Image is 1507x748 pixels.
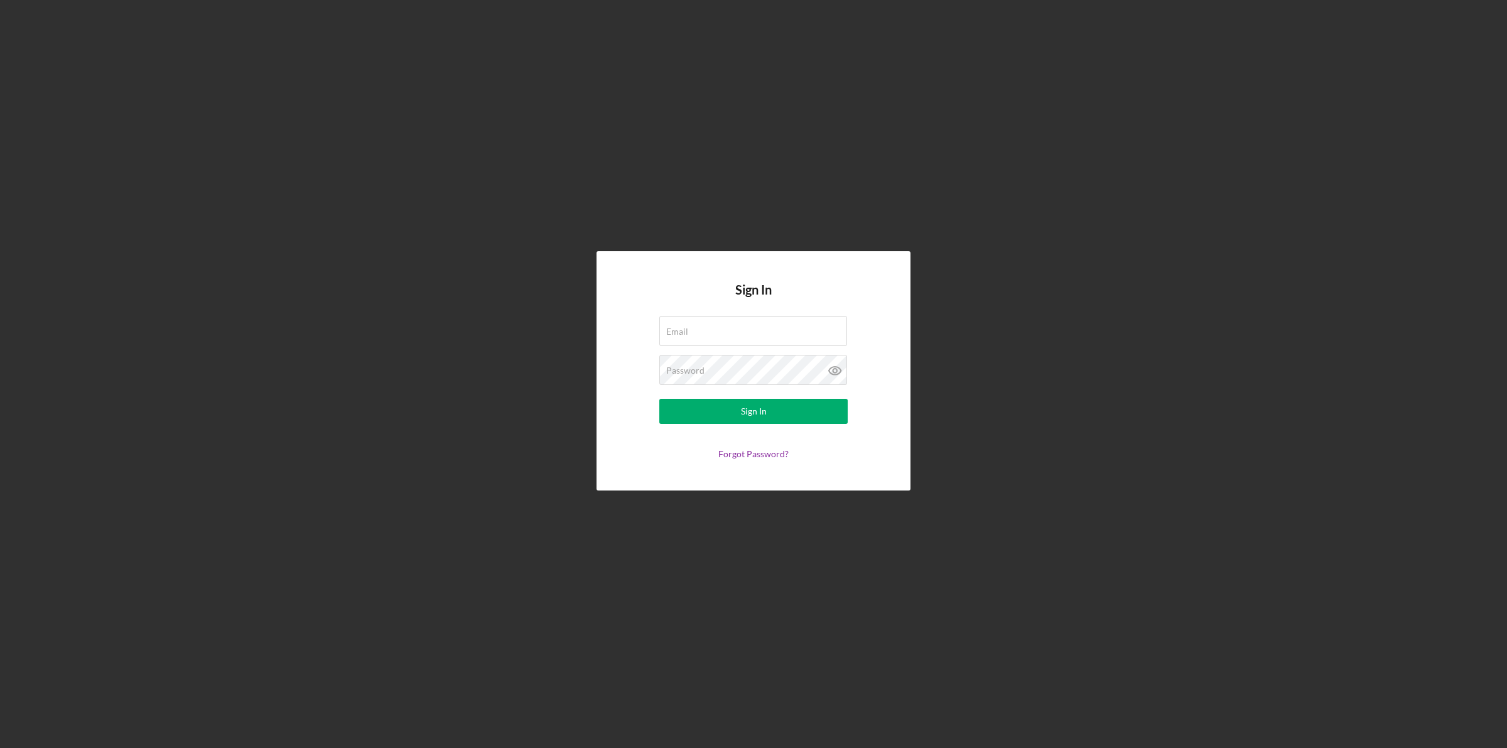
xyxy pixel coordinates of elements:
[741,399,767,424] div: Sign In
[666,327,688,337] label: Email
[666,366,705,376] label: Password
[659,399,848,424] button: Sign In
[718,448,789,459] a: Forgot Password?
[735,283,772,316] h4: Sign In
